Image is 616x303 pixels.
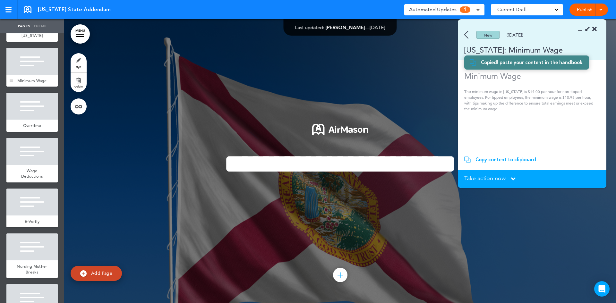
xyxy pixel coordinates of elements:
span: style [76,65,81,69]
a: Nursing Mother Breaks [6,260,58,278]
img: 1722553576973-Airmason_logo_White.png [312,124,368,135]
span: Automated Updates [409,5,457,14]
a: Theme [32,19,48,33]
span: [DATE] [370,24,385,30]
a: [US_STATE] [6,29,58,42]
span: [US_STATE] State Addendum [38,6,111,13]
div: Copied! paste your content in the handbook. [481,59,584,66]
img: copy.svg [470,59,476,66]
a: style [71,53,87,72]
a: MENU [71,24,90,44]
a: E-Verify [6,215,58,228]
img: back.svg [464,31,468,39]
a: Pages [16,19,32,33]
img: add.svg [80,270,87,277]
div: Copy content to clipboard [475,156,536,163]
span: [US_STATE] [21,33,43,38]
p: The minimum wage in [US_STATE] is $14.00 per hour for non-tipped employees. For tipped employees,... [464,89,595,112]
span: Nursing Mother Breaks [17,264,47,275]
a: Publish [574,4,595,16]
span: E-Verify [25,219,39,224]
div: New [476,31,500,39]
span: Current Draft [497,5,527,14]
span: [PERSON_NAME] [326,24,365,30]
a: delete [71,73,87,92]
span: delete [74,84,83,88]
span: Last updated: [295,24,324,30]
span: Add Page [91,270,112,276]
div: Open Intercom Messenger [594,281,610,297]
div: ([DATE]) [507,33,523,37]
span: Take action now [464,175,506,181]
span: Minimum Wage [17,78,47,83]
a: Overtime [6,120,58,132]
span: Overtime [23,123,41,128]
span: 1 [460,6,470,13]
img: copy.svg [464,156,471,163]
a: Wage Deductions [6,165,58,182]
div: [US_STATE]: Minimum Wage [458,45,588,55]
div: — [295,25,385,30]
a: Minimum Wage [6,75,58,87]
a: Add Page [71,266,122,281]
h1: Minimum Wage [464,71,595,81]
span: Wage Deductions [21,168,43,179]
